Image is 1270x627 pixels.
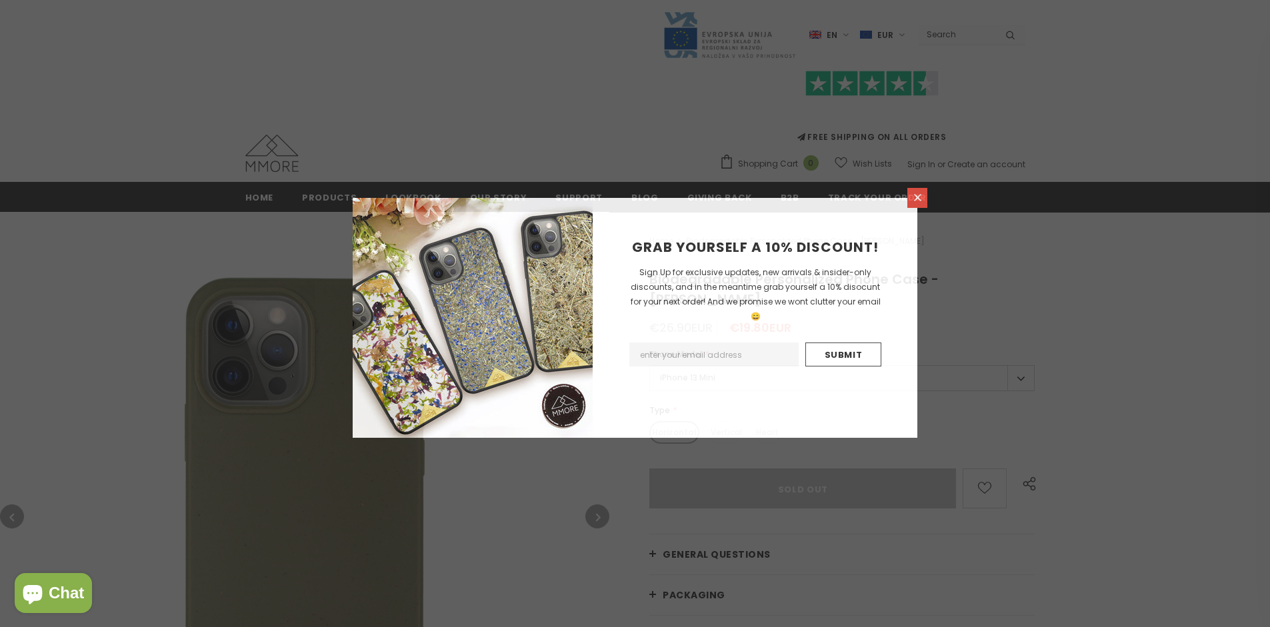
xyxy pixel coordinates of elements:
input: Email Address [629,342,799,366]
span: Sign Up for exclusive updates, new arrivals & insider-only discounts, and in the meantime grab yo... [631,267,881,322]
span: GRAB YOURSELF A 10% DISCOUNT! [632,238,879,257]
inbox-online-store-chat: Shopify online store chat [11,573,96,616]
a: Close [907,188,927,208]
input: Submit [805,342,881,366]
